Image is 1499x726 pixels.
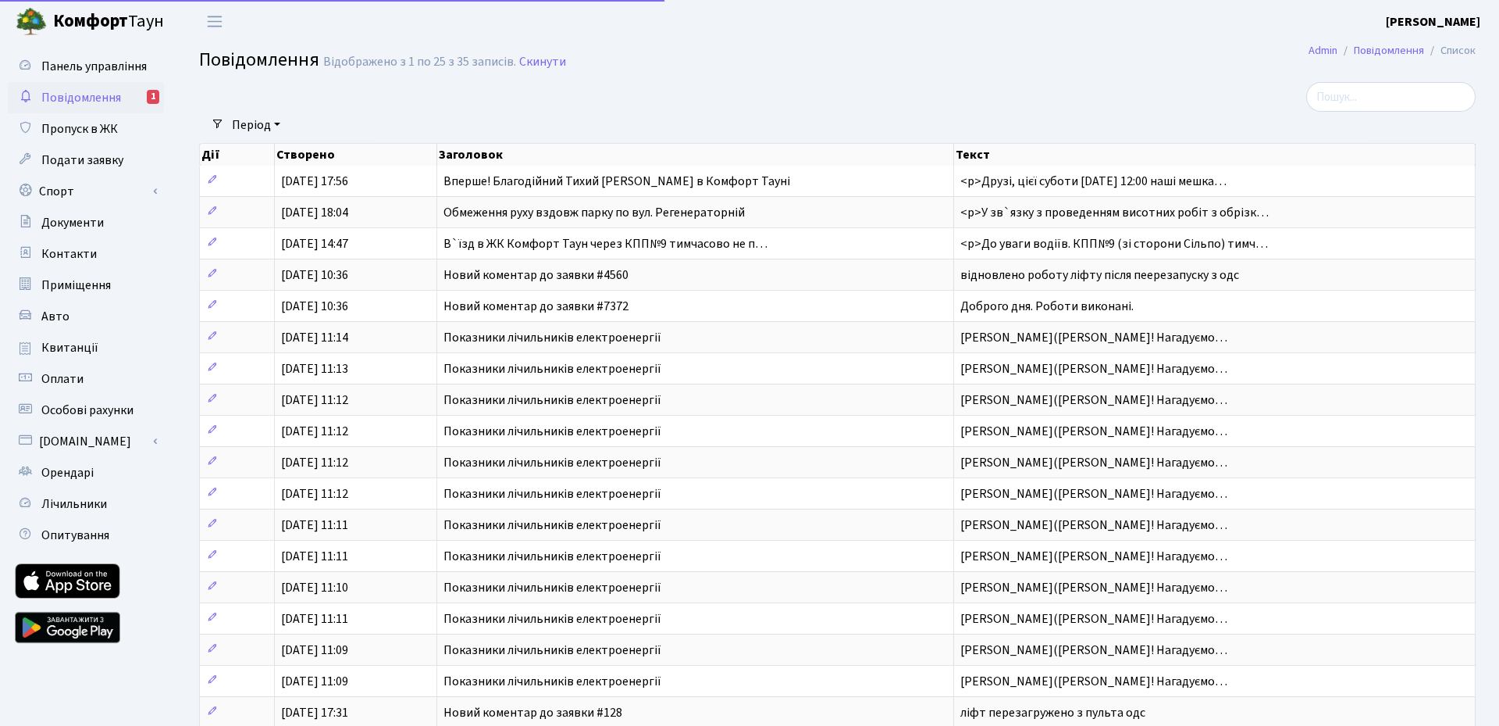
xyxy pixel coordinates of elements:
[195,9,234,34] button: Переключити навігацію
[41,120,118,138] span: Пропуск в ЖК
[443,266,628,284] span: Новий коментар до заявки #4560
[1285,34,1499,67] nav: breadcrumb
[147,90,159,104] div: 1
[53,9,128,34] b: Комфорт
[41,277,111,294] span: Приміщення
[8,457,164,488] a: Орендарі
[323,55,516,70] div: Відображено з 1 по 25 з 35 записів.
[8,238,164,270] a: Контакти
[41,58,147,75] span: Панель управління
[281,392,348,409] span: [DATE] 11:12
[960,485,1227,502] span: [PERSON_NAME]([PERSON_NAME]! Нагадуємо…
[281,454,348,471] span: [DATE] 11:12
[954,144,1476,166] th: Текст
[443,392,661,409] span: Показники лічильників електроенергії
[8,520,164,551] a: Опитування
[226,112,287,138] a: Період
[41,245,97,263] span: Контакти
[960,454,1227,471] span: [PERSON_NAME]([PERSON_NAME]! Нагадуємо…
[281,704,348,721] span: [DATE] 17:31
[41,89,121,106] span: Повідомлення
[960,517,1227,534] span: [PERSON_NAME]([PERSON_NAME]! Нагадуємо…
[16,6,47,38] img: logo.png
[281,485,348,502] span: [DATE] 11:12
[443,360,661,377] span: Показники лічильників електроенергії
[41,527,109,544] span: Опитування
[960,235,1268,252] span: <p>До уваги водіїв. КПП№9 (зі сторони Сільпо) тимч…
[8,363,164,395] a: Оплати
[281,204,348,221] span: [DATE] 18:04
[443,673,661,690] span: Показники лічильників електроенергії
[281,360,348,377] span: [DATE] 11:13
[8,488,164,520] a: Лічильники
[960,423,1227,440] span: [PERSON_NAME]([PERSON_NAME]! Нагадуємо…
[281,266,348,284] span: [DATE] 10:36
[960,204,1269,221] span: <p>У зв`язку з проведенням висотних робіт з обрізк…
[8,426,164,457] a: [DOMAIN_NAME]
[960,704,1145,721] span: ліфт перезагружено з пульта одс
[281,642,348,659] span: [DATE] 11:09
[1424,42,1476,59] li: Список
[281,235,348,252] span: [DATE] 14:47
[443,454,661,471] span: Показники лічильників електроенергії
[8,270,164,301] a: Приміщення
[960,360,1227,377] span: [PERSON_NAME]([PERSON_NAME]! Нагадуємо…
[443,579,661,596] span: Показники лічильників електроенергії
[443,173,790,190] span: Вперше! Благодійний Тихий [PERSON_NAME] в Комфорт Тауні
[960,610,1227,628] span: [PERSON_NAME]([PERSON_NAME]! Нагадуємо…
[199,46,319,73] span: Повідомлення
[41,152,123,169] span: Подати заявку
[443,204,745,221] span: Обмеження руху вздовж парку по вул. Регенераторній
[41,339,98,356] span: Квитанції
[41,464,94,481] span: Орендарі
[519,55,566,70] a: Скинути
[443,704,622,721] span: Новий коментар до заявки #128
[281,173,348,190] span: [DATE] 17:56
[443,517,661,534] span: Показники лічильників електроенергії
[443,329,661,346] span: Показники лічильників електроенергії
[281,517,348,534] span: [DATE] 11:11
[8,176,164,207] a: Спорт
[281,423,348,440] span: [DATE] 11:12
[8,51,164,82] a: Панель управління
[275,144,437,166] th: Створено
[1309,42,1337,59] a: Admin
[281,329,348,346] span: [DATE] 11:14
[281,548,348,565] span: [DATE] 11:11
[960,329,1227,346] span: [PERSON_NAME]([PERSON_NAME]! Нагадуємо…
[443,548,661,565] span: Показники лічильників електроенергії
[41,308,69,325] span: Авто
[41,214,104,231] span: Документи
[437,144,954,166] th: Заголовок
[41,402,134,419] span: Особові рахунки
[443,423,661,440] span: Показники лічильників електроенергії
[960,642,1227,659] span: [PERSON_NAME]([PERSON_NAME]! Нагадуємо…
[960,548,1227,565] span: [PERSON_NAME]([PERSON_NAME]! Нагадуємо…
[8,301,164,332] a: Авто
[960,266,1239,284] span: відновлено роботу ліфту після пеерезапуску з одс
[960,673,1227,690] span: [PERSON_NAME]([PERSON_NAME]! Нагадуємо…
[960,392,1227,409] span: [PERSON_NAME]([PERSON_NAME]! Нагадуємо…
[443,485,661,502] span: Показники лічильників електроенергії
[8,207,164,238] a: Документи
[53,9,164,35] span: Таун
[443,235,767,252] span: В`їзд в ЖК Комфорт Таун через КПП№9 тимчасово не п…
[960,579,1227,596] span: [PERSON_NAME]([PERSON_NAME]! Нагадуємо…
[281,298,348,315] span: [DATE] 10:36
[443,610,661,628] span: Показники лічильників електроенергії
[8,395,164,426] a: Особові рахунки
[200,144,275,166] th: Дії
[281,610,348,628] span: [DATE] 11:11
[41,495,107,513] span: Лічильники
[1306,82,1476,112] input: Пошук...
[41,370,84,388] span: Оплати
[8,145,164,176] a: Подати заявку
[443,642,661,659] span: Показники лічильників електроенергії
[1386,13,1480,30] b: [PERSON_NAME]
[8,113,164,145] a: Пропуск в ЖК
[8,332,164,363] a: Квитанції
[8,82,164,113] a: Повідомлення1
[1386,13,1480,31] a: [PERSON_NAME]
[1354,42,1424,59] a: Повідомлення
[960,173,1227,190] span: <p>Друзі, цієї суботи [DATE] 12:00 наші мешка…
